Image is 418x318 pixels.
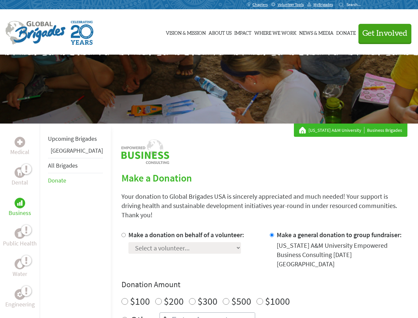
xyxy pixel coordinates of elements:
[9,198,31,218] a: BusinessBusiness
[12,167,28,187] a: DentalDental
[299,127,402,133] div: Business Brigades
[3,228,37,248] a: Public HealthPublic Health
[48,177,66,184] a: Donate
[17,292,23,297] img: Engineering
[13,269,27,279] p: Water
[5,21,66,45] img: Global Brigades Logo
[121,279,407,290] h4: Donation Amount
[17,139,23,145] img: Medical
[347,2,365,7] input: Search...
[313,2,333,7] span: MyBrigades
[198,295,217,307] label: $300
[5,300,35,309] p: Engineering
[166,16,206,49] a: Vision & Mission
[17,260,23,268] img: Water
[231,295,251,307] label: $500
[234,16,252,49] a: Impact
[128,231,244,239] label: Make a donation on behalf of a volunteer:
[12,178,28,187] p: Dental
[121,192,407,220] p: Your donation to Global Brigades USA is sincerely appreciated and much needed! Your support is dr...
[71,21,93,45] img: Global Brigades Celebrating 20 Years
[121,139,169,164] img: logo-business.png
[15,259,25,269] div: Water
[277,241,407,269] div: [US_STATE] A&M University Empowered Business Consulting [DATE] [GEOGRAPHIC_DATA]
[254,16,297,49] a: Where We Work
[3,239,37,248] p: Public Health
[48,173,103,188] li: Donate
[15,137,25,147] div: Medical
[164,295,184,307] label: $200
[278,2,304,7] span: Volunteer Tools
[130,295,150,307] label: $100
[15,289,25,300] div: Engineering
[48,158,103,173] li: All Brigades
[15,167,25,178] div: Dental
[51,147,103,154] a: [GEOGRAPHIC_DATA]
[336,16,356,49] a: Donate
[121,172,407,184] h2: Make a Donation
[17,200,23,206] img: Business
[48,132,103,146] li: Upcoming Brigades
[277,231,402,239] label: Make a general donation to group fundraiser:
[362,29,407,37] span: Get Involved
[9,208,31,218] p: Business
[17,230,23,237] img: Public Health
[10,137,29,157] a: MedicalMedical
[48,146,103,158] li: Greece
[308,127,364,133] a: [US_STATE] A&M University
[299,16,334,49] a: News & Media
[209,16,232,49] a: About Us
[48,135,97,142] a: Upcoming Brigades
[265,295,290,307] label: $1000
[253,2,268,7] span: Chapters
[10,147,29,157] p: Medical
[15,228,25,239] div: Public Health
[358,24,411,43] button: Get Involved
[15,198,25,208] div: Business
[17,169,23,176] img: Dental
[13,259,27,279] a: WaterWater
[5,289,35,309] a: EngineeringEngineering
[48,162,78,169] a: All Brigades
